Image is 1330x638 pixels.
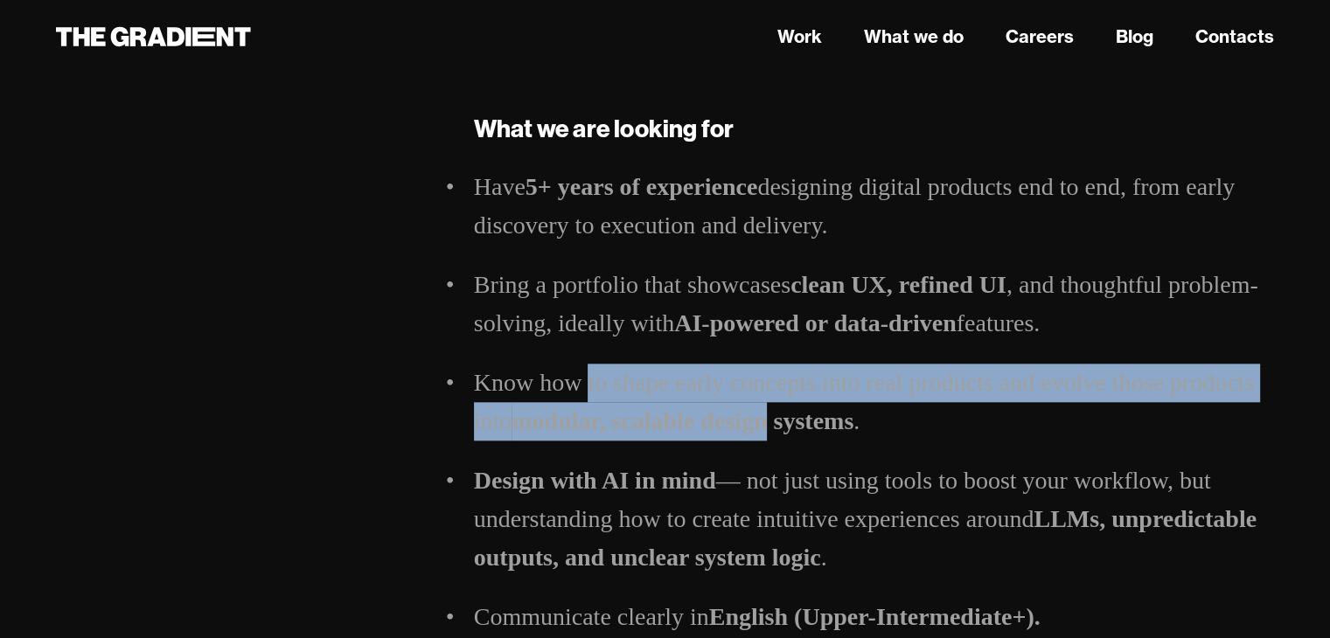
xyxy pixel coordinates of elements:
[864,24,964,50] a: What we do
[474,364,1274,440] li: Know how to shape early concepts into real products and evolve those products into .
[474,168,1274,245] li: Have designing digital products end to end, from early discovery to execution and delivery.
[1006,24,1074,50] a: Careers
[1116,24,1153,50] a: Blog
[474,598,1274,636] li: Communicate clearly in
[709,603,1041,630] strong: English (Upper-Intermediate+).
[777,24,822,50] a: Work
[512,407,853,434] strong: modular, scalable design systems
[474,461,1274,577] li: — not just using tools to boost your workflow, but understanding how to create intuitive experien...
[474,266,1274,343] li: Bring a portfolio that showcases , and thoughtful problem-solving, ideally with features.
[1195,24,1274,50] a: Contacts
[526,173,758,200] strong: 5+ years of experience
[474,113,735,143] strong: What we are looking for
[790,271,1006,298] strong: clean UX, refined UI
[474,467,716,494] strong: Design with AI in mind
[674,309,957,336] strong: AI-powered or data-driven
